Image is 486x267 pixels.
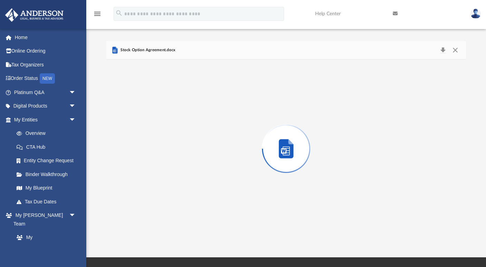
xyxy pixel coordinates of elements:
a: Binder Walkthrough [10,167,86,181]
span: arrow_drop_down [69,99,83,113]
a: My Entitiesarrow_drop_down [5,113,86,127]
a: My [PERSON_NAME] Teamarrow_drop_down [5,209,83,231]
a: Online Ordering [5,44,86,58]
i: search [115,9,123,17]
a: menu [93,13,101,18]
img: Anderson Advisors Platinum Portal [3,8,66,22]
a: Digital Productsarrow_drop_down [5,99,86,113]
a: Tax Due Dates [10,195,86,209]
span: arrow_drop_down [69,85,83,100]
a: Home [5,30,86,44]
span: arrow_drop_down [69,209,83,223]
span: arrow_drop_down [69,113,83,127]
i: menu [93,10,101,18]
button: Close [449,45,461,55]
div: NEW [40,73,55,84]
span: Stock Option Agreement.docx [119,47,175,53]
a: My [PERSON_NAME] Team [10,231,79,261]
a: Tax Organizers [5,58,86,72]
a: Platinum Q&Aarrow_drop_down [5,85,86,99]
a: CTA Hub [10,140,86,154]
a: Overview [10,127,86,140]
div: Preview [106,41,466,238]
img: User Pic [470,9,481,19]
a: My Blueprint [10,181,83,195]
a: Order StatusNEW [5,72,86,86]
button: Download [437,45,449,55]
a: Entity Change Request [10,154,86,168]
